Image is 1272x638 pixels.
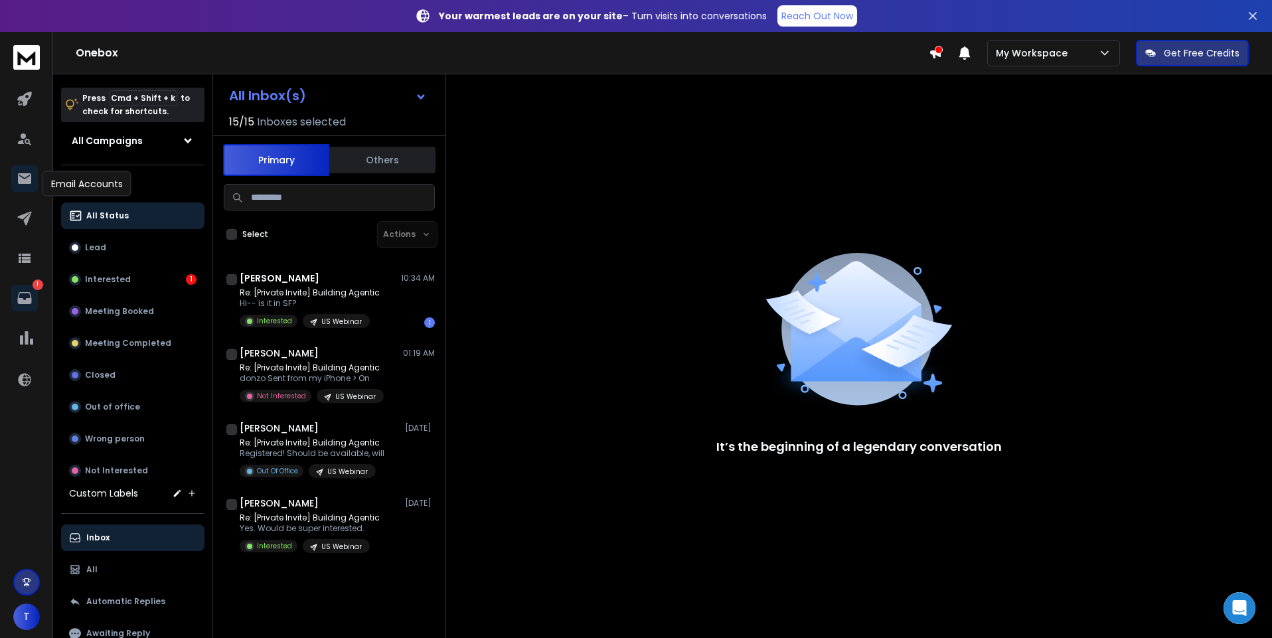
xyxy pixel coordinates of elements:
button: Search for help [19,318,246,345]
p: Wrong person [85,434,145,444]
div: Recent message [27,190,238,204]
button: Lead [61,234,204,261]
p: My Workspace [996,46,1073,60]
div: • 10h ago [139,223,182,237]
p: Press to check for shortcuts. [82,92,190,118]
div: Email Accounts [42,171,131,197]
span: sure let me try once [59,210,153,221]
button: Others [329,145,436,175]
button: Meeting Booked [61,298,204,325]
div: Recent messageProfile image for Rajsure let me try once[PERSON_NAME]•10h ago [13,179,252,248]
button: Help [177,414,266,467]
h3: Filters [61,176,204,195]
p: Out Of Office [257,466,298,476]
h3: Custom Labels [69,487,138,500]
p: All [86,564,98,575]
h1: Onebox [76,45,929,61]
h1: [PERSON_NAME] [240,422,319,435]
p: Reach Out Now [781,9,853,23]
h3: Inboxes selected [257,114,346,130]
p: 1 [33,279,43,290]
p: How can we assist you [DATE]? [27,117,239,162]
a: Reach Out Now [777,5,857,27]
p: Automatic Replies [86,596,165,607]
h1: All Inbox(s) [229,89,306,102]
button: Out of office [61,394,204,420]
p: Interested [257,541,292,551]
p: donzo Sent from my iPhone > On [240,373,384,384]
strong: Your warmest leads are on your site [439,9,623,23]
button: Messages [88,414,177,467]
p: US Webinar [321,542,362,552]
p: Re: [Private Invite] Building Agentic [240,362,384,373]
button: Not Interested [61,457,204,484]
p: [DATE] [405,423,435,434]
span: Messages [110,447,156,457]
p: 01:19 AM [403,348,435,359]
span: Home [29,447,59,457]
button: Automatic Replies [61,588,204,615]
button: T [13,603,40,630]
button: Closed [61,362,204,388]
button: All Inbox(s) [218,82,437,109]
button: Meeting Completed [61,330,204,357]
p: Meeting Booked [85,306,154,317]
a: 1 [11,285,38,311]
button: All [61,556,204,583]
p: Yes. Would be super interested. [240,523,380,534]
p: Inbox [86,532,110,543]
h1: [PERSON_NAME] [240,272,319,285]
button: Inbox [61,524,204,551]
button: Wrong person [61,426,204,452]
p: Out of office [85,402,140,412]
div: Optimizing Warmup Settings in ReachInbox [19,350,246,388]
p: [DATE] [405,498,435,509]
p: Get Free Credits [1164,46,1239,60]
div: 1 [424,317,435,328]
div: Navigating Advanced Campaign Options in ReachInbox [19,388,246,427]
p: Re: [Private Invite] Building Agentic [240,287,380,298]
button: Get Free Credits [1136,40,1249,66]
img: Profile image for Raj [193,21,219,48]
span: Cmd + Shift + k [109,90,177,106]
div: Send us a message [27,266,222,280]
p: Interested [85,274,131,285]
p: All Status [86,210,129,221]
h1: [PERSON_NAME] [240,347,319,360]
p: Hi Team 👋 [27,94,239,117]
p: Interested [257,316,292,326]
p: 10:34 AM [401,273,435,283]
img: Profile image for Rohan [167,21,194,48]
p: US Webinar [327,467,368,477]
label: Select [242,229,268,240]
button: All Campaigns [61,127,204,154]
span: 15 / 15 [229,114,254,130]
span: Help [210,447,232,457]
p: It’s the beginning of a legendary conversation [716,438,1002,456]
p: Re: [Private Invite] Building Agentic [240,513,380,523]
img: logo [27,28,116,44]
p: Not Interested [85,465,148,476]
p: Not Interested [257,391,306,401]
button: Interested1 [61,266,204,293]
img: logo [13,45,40,70]
div: 1 [186,274,197,285]
img: Profile image for Lakshita [142,21,169,48]
h1: [PERSON_NAME] [240,497,319,510]
button: All Status [61,202,204,229]
div: Close [228,21,252,45]
h1: All Campaigns [72,134,143,147]
div: Navigating Advanced Campaign Options in ReachInbox [27,394,222,422]
div: Send us a messageWe'll be back online later [DATE] [13,255,252,305]
div: Optimizing Warmup Settings in ReachInbox [27,355,222,383]
p: Re: [Private Invite] Building Agentic [240,438,384,448]
p: US Webinar [321,317,362,327]
iframe: Intercom live chat [1224,592,1255,624]
span: Search for help [27,325,108,339]
p: Hi-- is it in SF? [240,298,380,309]
div: Profile image for Rajsure let me try once[PERSON_NAME]•10h ago [14,199,252,248]
div: We'll be back online later [DATE] [27,280,222,294]
img: Profile image for Raj [27,210,54,236]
